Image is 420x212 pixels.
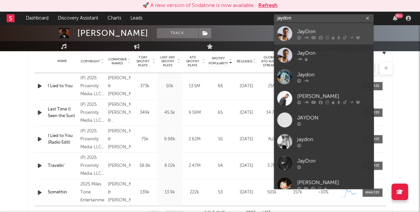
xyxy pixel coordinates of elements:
[134,109,156,116] div: 349k
[184,163,206,169] div: 2.47M
[53,12,103,25] a: Discovery Assistant
[261,55,279,67] span: Global ATD Audio Streams
[48,163,77,169] a: Travelin'
[48,133,77,146] a: I Lied to You (Radio Edit)
[209,109,232,116] div: 65
[184,55,202,67] span: ATD Spotify Plays
[184,109,206,116] div: 9.59M
[184,83,206,90] div: 13.5M
[209,83,232,90] div: 66
[235,136,258,143] div: [DATE]
[274,44,374,66] a: JayDon
[80,127,105,151] div: (P) 2025 Proximity Media LLC, under exclusive license to Masterworks, a label of Sony Music Enter...
[274,174,374,195] a: [PERSON_NAME]
[287,189,309,196] div: 157k
[297,178,370,186] div: [PERSON_NAME]
[77,28,148,38] div: [PERSON_NAME]
[209,163,232,169] div: 54
[159,189,181,196] div: 13.9k
[159,136,181,143] div: 9.98k
[261,163,283,169] div: 3.7M
[159,109,181,116] div: 45.5k
[184,136,206,143] div: 2.62M
[274,131,374,152] a: jaydon
[184,189,206,196] div: 222k
[297,135,370,143] div: jaydon
[261,189,283,196] div: 501k
[235,83,258,90] div: [DATE]
[108,180,131,204] div: [PERSON_NAME] & [PERSON_NAME]
[48,189,77,196] a: Somethin
[209,189,232,196] div: 53
[297,92,370,100] div: [PERSON_NAME]
[48,83,77,90] a: I Lied to You
[80,74,105,98] div: (P) 2025 Proximity Media LLC, under exclusive license to Masterworks, a label of Sony Music Enter...
[48,59,77,64] div: Name
[159,163,181,169] div: 8.02k
[297,49,370,57] div: JayDon
[134,163,156,169] div: 58.8k
[142,2,255,10] div: 🚀 A new version of Sodatone is now available.
[274,23,374,44] a: JayDon
[235,189,258,196] div: [DATE]
[297,71,370,79] div: Jaydon
[258,2,278,10] button: Refresh
[261,136,283,143] div: N/A
[134,189,156,196] div: 139k
[297,28,370,35] div: JayDon
[261,109,283,116] div: 14.7M
[395,13,403,18] div: 99 +
[274,66,374,88] a: Jaydon
[297,157,370,165] div: JayDon
[274,14,374,23] input: Search for artists
[393,16,397,21] button: 99+
[261,83,283,90] div: 25M
[126,12,147,25] a: Leads
[209,136,232,143] div: 55
[235,163,258,169] div: [DATE]
[80,154,105,178] div: (P) 2025 Proximity Media LLC, under exclusive license to Masterworks, a label of Sony Music Enter...
[48,106,77,119] a: Last Time (I Seen the Sun)
[134,136,156,143] div: 75k
[312,189,334,196] div: ~ 10 %
[209,56,228,66] span: Spotify Popularity
[81,59,100,63] span: Copyright
[108,127,131,151] div: [PERSON_NAME] & [PERSON_NAME]
[274,152,374,174] a: JayDon
[237,59,252,63] span: Released
[108,74,131,98] div: [PERSON_NAME] & [PERSON_NAME]
[21,12,53,25] a: Dashboard
[297,114,370,122] div: JAYDON
[134,55,152,67] span: 7 Day Spotify Plays
[80,180,105,204] div: 2025 Miles Tone Entertainment
[157,28,198,38] button: Track
[159,55,177,67] span: Last Day Spotify Plays
[80,101,105,125] div: (P) 2025 Proximity Media LLC, under exclusive license to Masterworks, a label of Sony Music Enter...
[108,101,131,125] div: [PERSON_NAME], [PERSON_NAME] & [PERSON_NAME]
[274,88,374,109] a: [PERSON_NAME]
[274,109,374,131] a: JAYDON
[108,57,127,65] span: Composer Names
[235,109,258,116] div: [DATE]
[134,83,156,90] div: 373k
[103,12,126,25] a: Charts
[159,83,181,90] div: 50k
[108,162,131,170] div: [PERSON_NAME]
